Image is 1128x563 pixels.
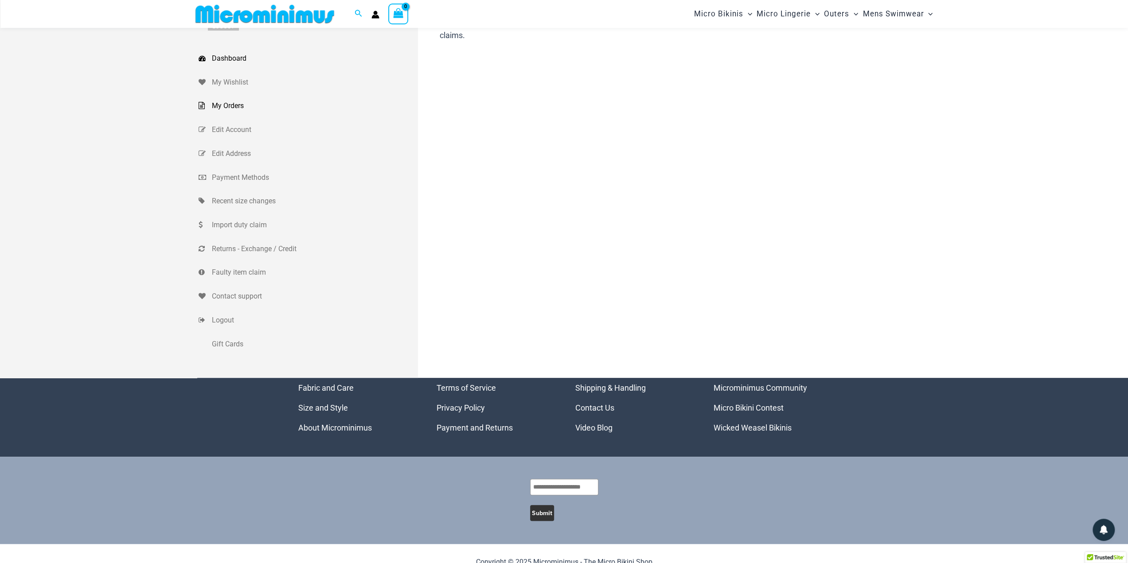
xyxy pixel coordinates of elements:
nav: Menu [298,378,415,438]
a: Contact Us [575,403,614,412]
aside: Footer Widget 3 [575,378,692,438]
span: Micro Lingerie [757,3,811,25]
a: Search icon link [355,8,363,19]
span: Contact support [212,290,416,303]
span: Micro Bikinis [694,3,743,25]
a: Dashboard [199,47,418,70]
p: This is your Account Dashboard where you can view your order history, update your details, contac... [440,16,930,42]
a: Payment Methods [199,166,418,190]
nav: Menu [437,378,553,438]
span: Edit Account [212,123,416,136]
a: OutersMenu ToggleMenu Toggle [822,3,860,25]
a: Edit Address [199,142,418,166]
a: Privacy Policy [437,403,485,412]
a: Video Blog [575,423,613,432]
span: Gift Cards [212,338,416,351]
span: Menu Toggle [849,3,858,25]
a: Fabric and Care [298,383,354,392]
a: Terms of Service [437,383,496,392]
span: Menu Toggle [811,3,820,25]
nav: Menu [714,378,830,438]
span: Menu Toggle [924,3,933,25]
aside: Footer Widget 1 [298,378,415,438]
span: Edit Address [212,147,416,160]
a: Wicked Weasel Bikinis [714,423,792,432]
span: Dashboard [212,52,416,65]
a: Microminimus Community [714,383,807,392]
span: My Wishlist [212,76,416,89]
a: Mens SwimwearMenu ToggleMenu Toggle [860,3,935,25]
a: Shipping & Handling [575,383,646,392]
img: MM SHOP LOGO FLAT [192,4,338,24]
span: Logout [212,314,416,327]
aside: Footer Widget 4 [714,378,830,438]
span: Recent size changes [212,194,416,208]
a: Micro Bikini Contest [714,403,784,412]
span: Mens Swimwear [863,3,924,25]
span: Payment Methods [212,171,416,184]
a: Returns - Exchange / Credit [199,237,418,261]
span: Faulty item claim [212,266,416,279]
a: Contact support [199,284,418,308]
a: Gift Cards [199,332,418,356]
a: Recent size changes [199,189,418,213]
aside: Footer Widget 2 [437,378,553,438]
nav: Site Navigation [691,1,937,27]
span: Returns - Exchange / Credit [212,242,416,256]
a: About Microminimus [298,423,372,432]
span: Menu Toggle [743,3,752,25]
a: Micro BikinisMenu ToggleMenu Toggle [692,3,754,25]
a: View Shopping Cart, empty [388,4,409,24]
a: Logout [199,308,418,332]
nav: Menu [575,378,692,438]
a: Edit Account [199,118,418,142]
a: My Orders [199,94,418,118]
a: Account icon link [371,11,379,19]
span: Import duty claim [212,218,416,232]
a: Size and Style [298,403,348,412]
span: My Orders [212,99,416,113]
button: Submit [530,505,554,521]
a: My Wishlist [199,70,418,94]
a: Import duty claim [199,213,418,237]
a: Faulty item claim [199,260,418,284]
a: Micro LingerieMenu ToggleMenu Toggle [754,3,822,25]
a: Payment and Returns [437,423,513,432]
span: Outers [824,3,849,25]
